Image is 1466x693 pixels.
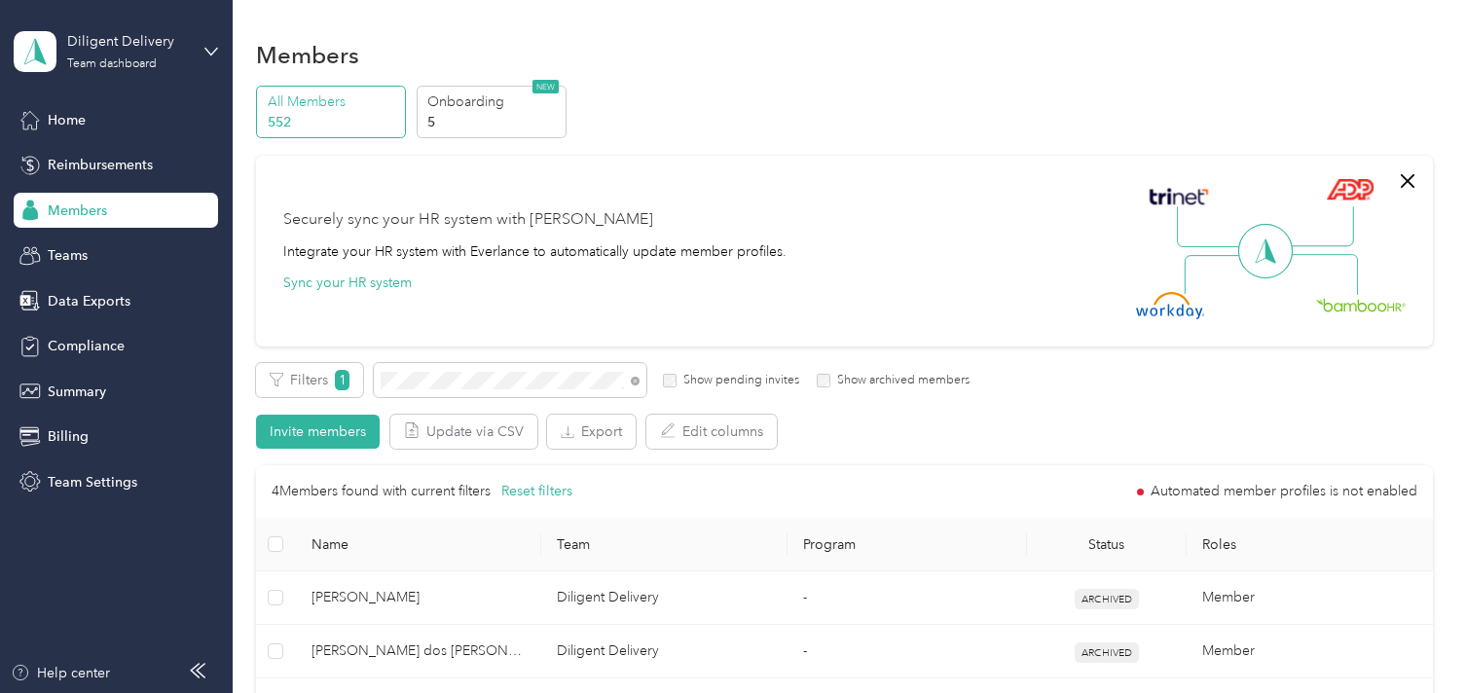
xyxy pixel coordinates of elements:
[1177,206,1245,248] img: Line Left Up
[541,571,788,625] td: Diligent Delivery
[11,663,110,683] button: Help center
[48,382,106,402] span: Summary
[532,80,559,93] span: NEW
[283,273,412,293] button: Sync your HR system
[1075,642,1139,663] span: ARCHIVED
[427,112,560,132] p: 5
[427,91,560,112] p: Onboarding
[1136,292,1204,319] img: Workday
[48,245,88,266] span: Teams
[677,372,799,389] label: Show pending invites
[67,58,157,70] div: Team dashboard
[312,587,527,608] span: [PERSON_NAME]
[335,370,349,390] span: 1
[1187,571,1433,625] td: Member
[547,415,636,449] button: Export
[390,415,537,449] button: Update via CSV
[501,481,572,502] button: Reset filters
[283,208,653,232] div: Securely sync your HR system with [PERSON_NAME]
[1316,298,1406,311] img: BambooHR
[312,640,527,662] span: [PERSON_NAME] dos [PERSON_NAME]
[48,472,137,492] span: Team Settings
[541,625,788,678] td: Diligent Delivery
[48,201,107,221] span: Members
[1151,485,1417,498] span: Automated member profiles is not enabled
[1357,584,1466,693] iframe: Everlance-gr Chat Button Frame
[1326,178,1374,201] img: ADP
[788,571,1027,625] td: -
[788,518,1027,571] th: Program
[541,518,788,571] th: Team
[268,91,400,112] p: All Members
[788,625,1027,678] td: -
[268,112,400,132] p: 552
[1187,625,1433,678] td: Member
[1027,518,1187,571] th: Status
[646,415,777,449] button: Edit columns
[312,536,527,553] span: Name
[48,426,89,447] span: Billing
[296,518,542,571] th: Name
[1184,254,1252,294] img: Line Left Down
[1145,183,1213,210] img: Trinet
[1075,589,1139,609] span: ARCHIVED
[48,336,125,356] span: Compliance
[296,571,542,625] td: Juan Santos
[1286,206,1354,247] img: Line Right Up
[283,241,787,262] div: Integrate your HR system with Everlance to automatically update member profiles.
[256,45,359,65] h1: Members
[256,363,363,397] button: Filters1
[48,110,86,130] span: Home
[296,625,542,678] td: Ricardo Vidal dos Santos
[830,372,970,389] label: Show archived members
[48,155,153,175] span: Reimbursements
[48,291,130,311] span: Data Exports
[272,481,491,502] p: 4 Members found with current filters
[67,31,189,52] div: Diligent Delivery
[1187,518,1433,571] th: Roles
[1290,254,1358,296] img: Line Right Down
[256,415,380,449] button: Invite members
